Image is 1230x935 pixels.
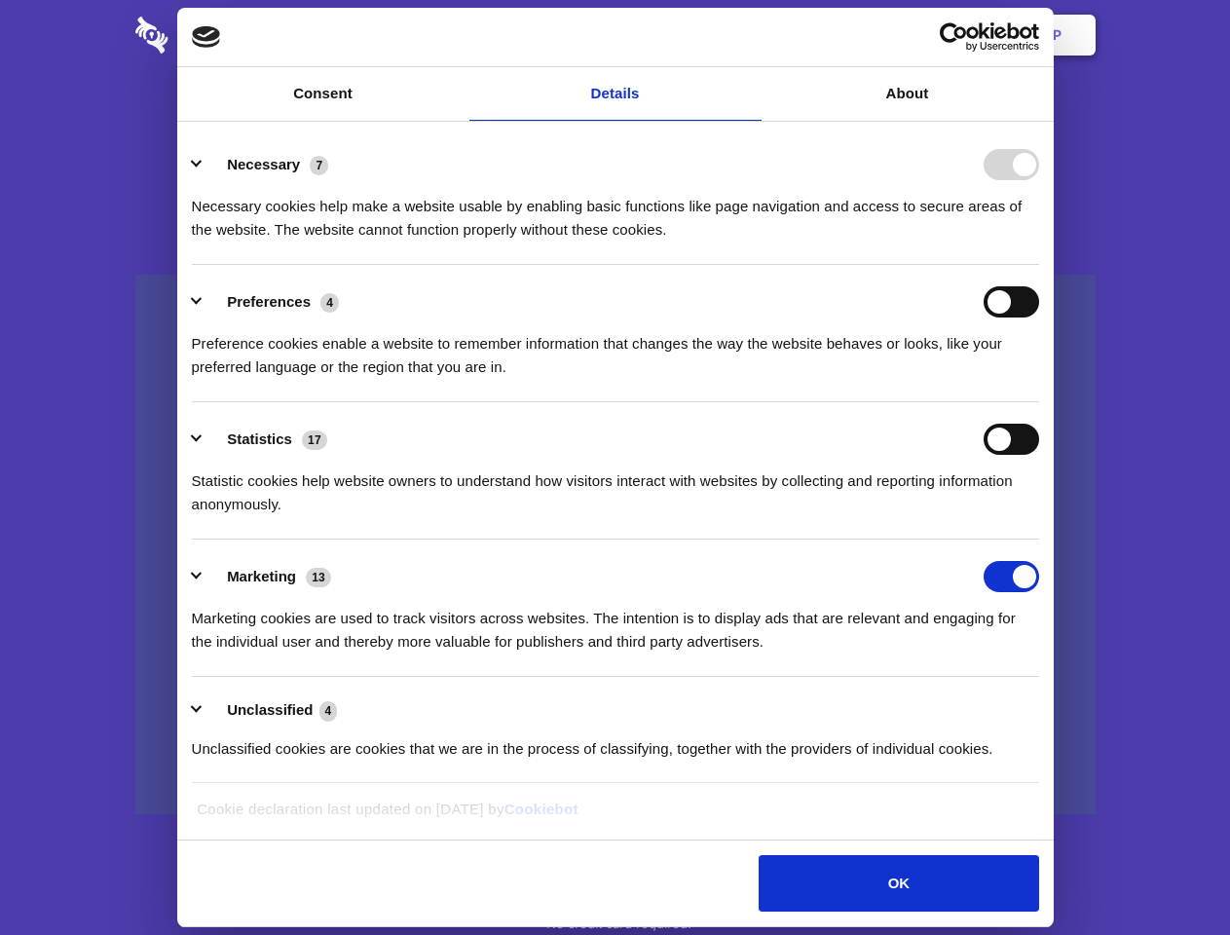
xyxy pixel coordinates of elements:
button: Statistics (17) [192,424,340,455]
a: About [762,67,1054,121]
iframe: Drift Widget Chat Controller [1133,838,1207,912]
div: Unclassified cookies are cookies that we are in the process of classifying, together with the pro... [192,723,1039,761]
span: 17 [302,430,327,450]
span: 4 [320,293,339,313]
div: Cookie declaration last updated on [DATE] by [182,798,1048,836]
button: Unclassified (4) [192,698,350,723]
a: Pricing [572,5,656,65]
div: Marketing cookies are used to track visitors across websites. The intention is to display ads tha... [192,592,1039,654]
div: Necessary cookies help make a website usable by enabling basic functions like page navigation and... [192,180,1039,242]
img: logo [192,26,221,48]
button: Marketing (13) [192,561,344,592]
span: 13 [306,568,331,587]
h1: Eliminate Slack Data Loss. [135,88,1096,158]
button: Necessary (7) [192,149,341,180]
a: Contact [790,5,879,65]
h4: Auto-redaction of sensitive data, encrypted data sharing and self-destructing private chats. Shar... [135,177,1096,242]
a: Wistia video thumbnail [135,275,1096,815]
span: 7 [310,156,328,175]
a: Usercentrics Cookiebot - opens in a new window [869,22,1039,52]
a: Login [883,5,968,65]
label: Marketing [227,568,296,584]
a: Consent [177,67,469,121]
span: 4 [319,701,338,721]
button: Preferences (4) [192,286,352,318]
a: Details [469,67,762,121]
div: Preference cookies enable a website to remember information that changes the way the website beha... [192,318,1039,379]
div: Statistic cookies help website owners to understand how visitors interact with websites by collec... [192,455,1039,516]
img: logo-wordmark-white-trans-d4663122ce5f474addd5e946df7df03e33cb6a1c49d2221995e7729f52c070b2.svg [135,17,302,54]
label: Necessary [227,156,300,172]
a: Cookiebot [504,801,578,817]
label: Statistics [227,430,292,447]
label: Preferences [227,293,311,310]
button: OK [759,855,1038,912]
